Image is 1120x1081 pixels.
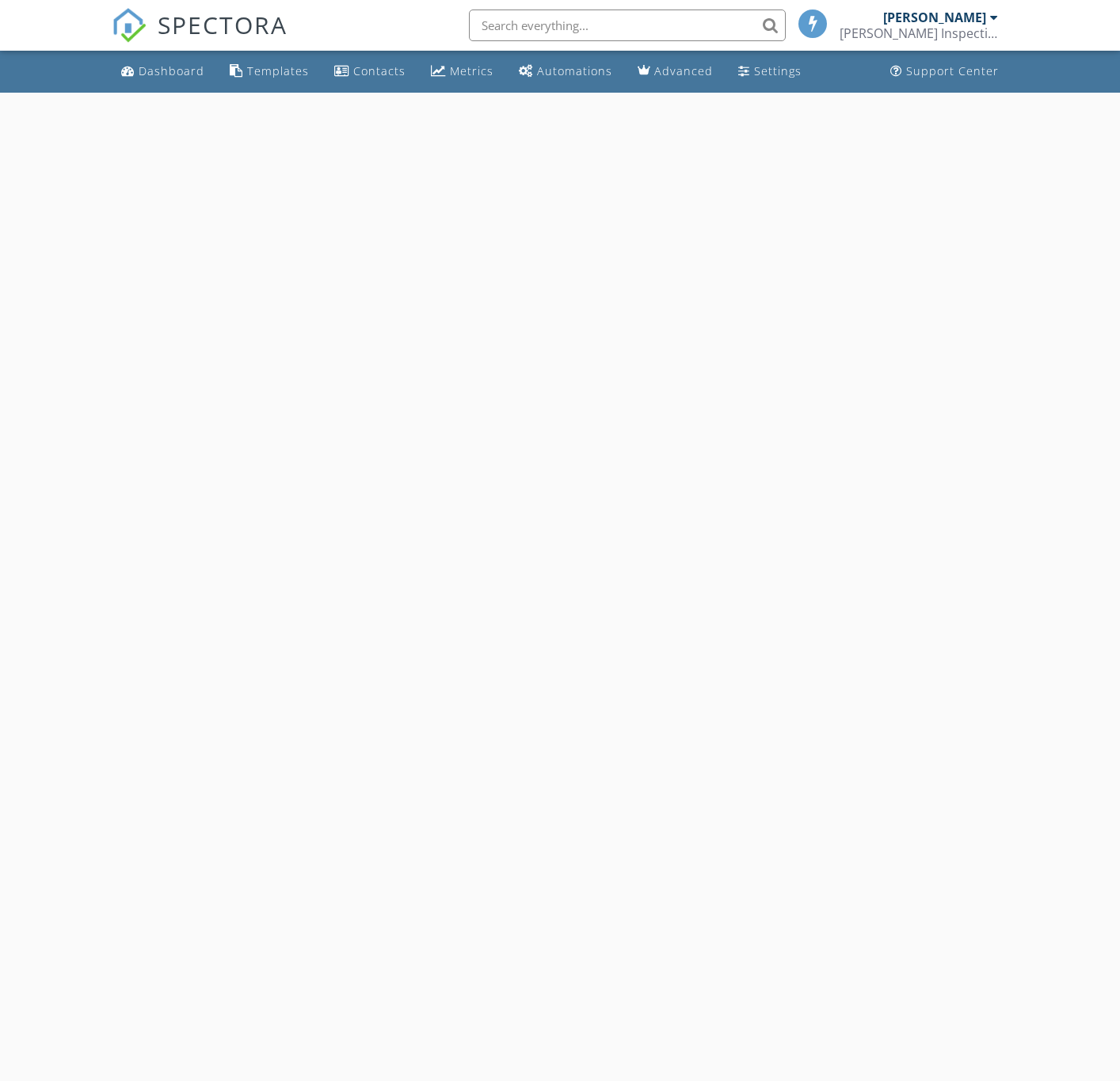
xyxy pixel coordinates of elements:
div: Settings [754,63,802,78]
div: Contacts [353,63,406,78]
a: Automations (Basic) [512,57,619,86]
input: Search everything... [469,10,786,41]
a: Metrics [425,57,500,86]
a: Advanced [631,57,719,86]
div: Spencer Barber Inspections [840,25,998,41]
a: Support Center [884,57,1005,86]
div: Automations [537,63,612,78]
a: Dashboard [115,57,211,86]
a: SPECTORA [112,21,288,55]
span: SPECTORA [158,8,288,41]
div: Metrics [450,63,493,78]
a: Contacts [328,57,412,86]
div: Templates [247,63,309,78]
div: Support Center [906,63,999,78]
div: Dashboard [139,63,204,78]
a: Settings [732,57,808,86]
img: The Best Home Inspection Software - Spectora [112,8,147,43]
a: Templates [223,57,315,86]
div: Advanced [654,63,713,78]
div: [PERSON_NAME] [883,10,986,25]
